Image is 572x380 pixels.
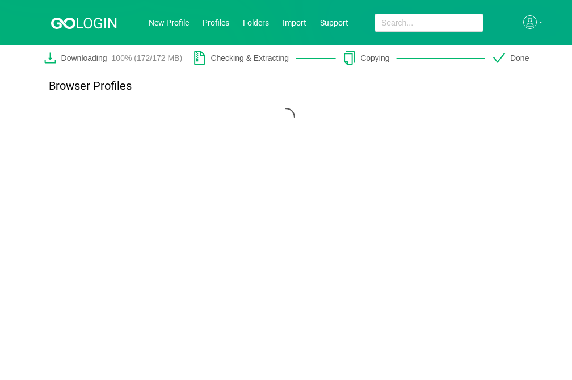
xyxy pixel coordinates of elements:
i: icon: loading [277,108,295,126]
a: New Profile [149,18,189,27]
i: icon: check [492,51,506,65]
div: Copying [360,51,396,65]
a: Import [283,18,306,27]
a: Support [320,18,348,27]
a: Profiles [203,18,229,27]
div: 100% (172/172 MB) [112,53,183,62]
div: Checking & Extracting [211,51,296,65]
i: icon: copy [343,51,356,65]
div: Downloading [61,51,189,65]
i: icon: file-zip [193,51,207,65]
a: Folders [243,18,269,27]
div: Done [510,51,529,65]
i: icon: download [43,51,57,65]
input: Search... [375,14,483,32]
p: Browser Profiles [49,80,132,93]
